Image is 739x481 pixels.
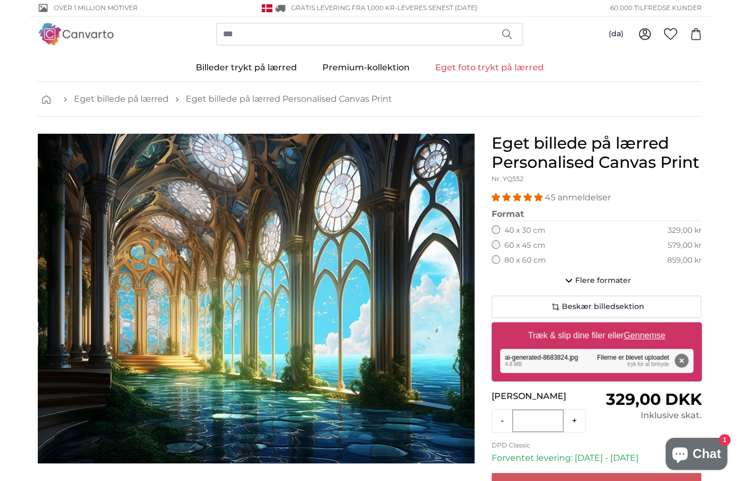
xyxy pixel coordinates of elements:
[38,23,114,45] img: Canvarto
[504,225,545,236] label: 40 x 30 cm
[563,410,585,431] button: +
[492,296,702,318] button: Beskær billedsektion
[492,208,702,221] legend: Format
[492,270,702,291] button: Flere formater
[545,192,611,202] span: 45 anmeldelser
[605,389,701,409] span: 329,00 DKK
[562,301,644,312] span: Beskær billedsektion
[492,390,596,403] p: [PERSON_NAME]
[600,25,632,44] button: (da)
[624,331,665,340] u: Gennemse
[662,438,730,472] inbox-online-store-chat: Shopify-webshopchat
[310,54,422,81] a: Premium-kollektion
[38,82,702,117] nav: breadcrumbs
[492,134,702,172] h1: Eget billede på lærred Personalised Canvas Print
[575,275,631,286] span: Flere formater
[422,54,557,81] a: Eget foto trykt på lærred
[395,4,477,12] span: -
[291,4,395,12] span: GRATIS Levering fra 1,000 kr
[74,93,169,105] a: Eget billede på lærred
[492,441,702,450] p: DPD Classic
[667,255,701,266] div: 859,00 kr
[492,452,702,464] p: Forventet levering: [DATE] - [DATE]
[186,93,392,105] a: Eget billede på lærred Personalised Canvas Print
[667,225,701,236] div: 329,00 kr
[596,409,701,422] div: Inklusive skat.
[667,240,701,251] div: 579,00 kr
[262,4,272,12] img: Danmark
[397,4,477,12] span: Leveres senest [DATE]
[610,3,702,13] span: 60.000 tilfredse kunder
[54,3,138,13] span: Over 1 million motiver
[38,134,475,463] div: 1 of 1
[183,54,310,81] a: Billeder trykt på lærred
[524,325,669,346] label: Træk & slip dine filer eller
[38,134,475,463] img: personalised-canvas-print
[492,175,524,183] span: Nr. YQ552
[504,255,546,266] label: 80 x 60 cm
[492,410,512,431] button: -
[504,240,545,251] label: 60 x 45 cm
[492,192,545,202] span: 4.93 stars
